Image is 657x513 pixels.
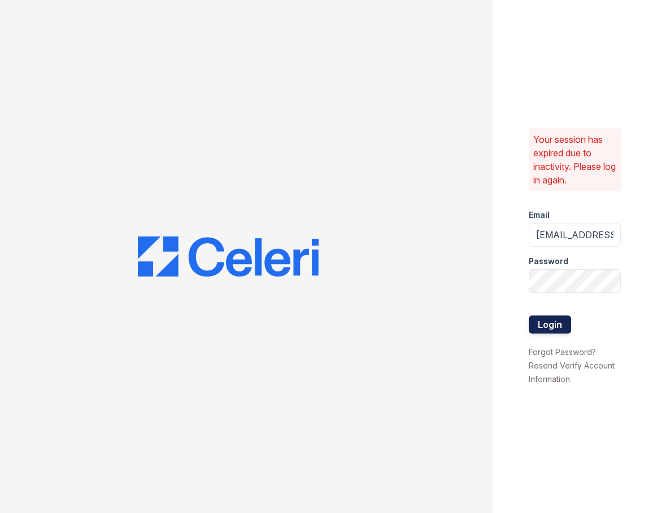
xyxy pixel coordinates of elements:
p: Your session has expired due to inactivity. Please log in again. [533,133,616,187]
a: Forgot Password? [529,347,596,357]
label: Password [529,256,568,267]
a: Resend Verify Account Information [529,361,615,384]
button: Login [529,315,571,334]
label: Email [529,209,550,221]
img: CE_Logo_Blue-a8612792a0a2168367f1c8372b55b34899dd931a85d93a1a3d3e32e68fde9ad4.png [138,236,319,277]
